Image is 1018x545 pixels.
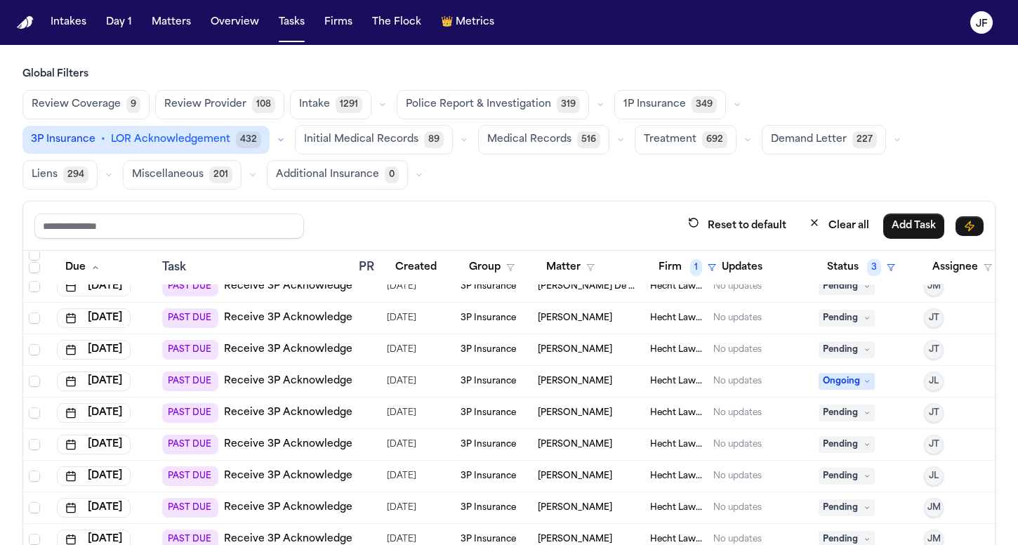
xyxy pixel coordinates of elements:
span: 1291 [336,96,362,113]
button: Additional Insurance0 [267,160,408,190]
span: Police Report & Investigation [406,98,551,112]
button: Miscellaneous201 [123,160,242,190]
button: Intakes [45,10,92,35]
button: 3P Insurance•LOR Acknowledgement432 [22,126,270,154]
span: 0 [385,166,399,183]
span: 227 [852,131,877,148]
button: Liens294 [22,160,98,190]
img: Finch Logo [17,16,34,29]
button: Police Report & Investigation319 [397,90,589,119]
button: Add Task [883,214,944,239]
span: 108 [252,96,275,113]
button: Treatment692 [635,125,736,155]
span: 9 [126,96,140,113]
span: • [101,133,105,147]
button: Reset to default [680,213,795,239]
button: Demand Letter227 [762,125,886,155]
button: 1P Insurance349 [614,90,726,119]
button: crownMetrics [435,10,500,35]
span: Medical Records [487,133,571,147]
span: Intake [299,98,330,112]
button: Review Provider108 [155,90,284,119]
button: Review Coverage9 [22,90,150,119]
span: 1P Insurance [623,98,686,112]
span: Demand Letter [771,133,847,147]
span: Miscellaneous [132,168,204,182]
span: Additional Insurance [276,168,379,182]
button: Medical Records516 [478,125,609,155]
button: Immediate Task [956,216,984,236]
span: 201 [209,166,232,183]
span: 319 [557,96,580,113]
span: Review Coverage [32,98,121,112]
a: Home [17,16,34,29]
span: Initial Medical Records [304,133,418,147]
span: 692 [702,131,727,148]
span: Treatment [644,133,696,147]
button: Firms [319,10,358,35]
span: 516 [577,131,600,148]
span: 294 [63,166,88,183]
button: The Flock [366,10,427,35]
span: Review Provider [164,98,246,112]
button: Overview [205,10,265,35]
span: Liens [32,168,58,182]
button: Matters [146,10,197,35]
button: Intake1291 [290,90,371,119]
button: Clear all [800,213,878,239]
h3: Global Filters [22,67,996,81]
button: Day 1 [100,10,138,35]
span: 349 [692,96,717,113]
span: 3P Insurance [31,133,95,147]
span: 432 [236,131,261,148]
span: LOR Acknowledgement [111,133,230,147]
span: 89 [424,131,444,148]
button: Initial Medical Records89 [295,125,453,155]
button: Tasks [273,10,310,35]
